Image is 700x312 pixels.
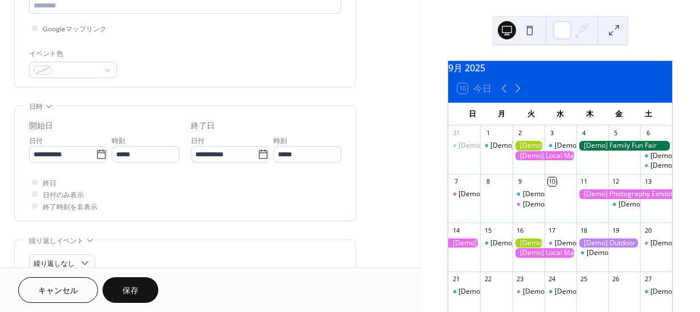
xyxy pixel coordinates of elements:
[513,238,545,248] div: [Demo] Gardening Workshop
[545,287,576,297] div: [Demo] Morning Yoga Bliss
[459,287,545,297] div: [Demo] Morning Yoga Bliss
[523,200,608,209] div: [Demo] Seniors' Social Tea
[633,103,663,125] div: 土
[29,120,53,132] div: 開始日
[516,129,525,137] div: 2
[640,161,672,171] div: [Demo] Open Mic Night
[29,101,43,113] span: 日時
[548,177,556,186] div: 10
[640,238,672,248] div: [Demo] Open Mic Night
[612,129,620,137] div: 5
[480,141,512,151] div: [Demo] Fitness Bootcamp
[448,287,480,297] div: [Demo] Morning Yoga Bliss
[513,189,545,199] div: [Demo] Morning Yoga Bliss
[513,200,545,209] div: [Demo] Seniors' Social Tea
[43,177,56,189] span: 終日
[576,248,608,258] div: [Demo] Morning Yoga Bliss
[490,238,577,248] div: [Demo] Morning Yoga Bliss
[484,177,492,186] div: 8
[644,275,652,283] div: 27
[38,285,78,297] span: キャンセル
[452,275,460,283] div: 21
[448,238,480,248] div: [Demo] Photography Exhibition
[516,177,525,186] div: 9
[122,285,138,297] span: 保存
[43,201,97,213] span: 終了時刻を非表示
[523,189,609,199] div: [Demo] Morning Yoga Bliss
[612,226,620,234] div: 19
[555,238,653,248] div: [Demo] Culinary Cooking Class
[29,235,84,247] span: 繰り返しイベント
[555,141,641,151] div: [Demo] Morning Yoga Bliss
[516,275,525,283] div: 23
[644,129,652,137] div: 6
[580,275,588,283] div: 25
[545,238,576,248] div: [Demo] Culinary Cooking Class
[548,275,556,283] div: 24
[580,177,588,186] div: 11
[516,226,525,234] div: 16
[43,23,107,35] span: Googleマップリンク
[545,141,576,151] div: [Demo] Morning Yoga Bliss
[452,129,460,137] div: 31
[516,103,546,125] div: 火
[29,48,114,60] div: イベント色
[191,135,204,147] span: 日付
[273,135,287,147] span: 時刻
[480,238,512,248] div: [Demo] Morning Yoga Bliss
[484,129,492,137] div: 1
[490,141,572,151] div: [Demo] Fitness Bootcamp
[612,177,620,186] div: 12
[448,61,672,75] div: 9月 2025
[513,248,576,258] div: [Demo] Local Market
[548,226,556,234] div: 17
[513,287,545,297] div: [Demo] Seniors' Social Tea
[640,151,672,161] div: [Demo] Morning Yoga Bliss
[548,129,556,137] div: 3
[484,226,492,234] div: 15
[587,248,673,258] div: [Demo] Morning Yoga Bliss
[29,135,43,147] span: 日付
[612,275,620,283] div: 26
[103,277,158,303] button: 保存
[576,141,672,151] div: [Demo] Family Fun Fair
[112,135,125,147] span: 時刻
[448,141,480,151] div: [Demo] Morning Yoga Bliss
[452,177,460,186] div: 7
[576,238,640,248] div: [Demo] Outdoor Adventure Day
[555,287,641,297] div: [Demo] Morning Yoga Bliss
[580,129,588,137] div: 4
[546,103,575,125] div: 水
[640,287,672,297] div: [Demo] Morning Yoga Bliss
[459,141,545,151] div: [Demo] Morning Yoga Bliss
[513,151,576,161] div: [Demo] Local Market
[457,103,487,125] div: 日
[452,226,460,234] div: 14
[448,189,480,199] div: [Demo] Book Club Gathering
[644,177,652,186] div: 13
[523,287,608,297] div: [Demo] Seniors' Social Tea
[459,189,550,199] div: [Demo] Book Club Gathering
[43,189,84,201] span: 日付のみ表示
[487,103,517,125] div: 月
[576,189,672,199] div: [Demo] Photography Exhibition
[604,103,634,125] div: 金
[191,120,215,132] div: 終了日
[18,277,98,303] button: キャンセル
[484,275,492,283] div: 22
[513,141,545,151] div: [Demo] Gardening Workshop
[575,103,604,125] div: 木
[644,226,652,234] div: 20
[608,200,640,209] div: [Demo] Morning Yoga Bliss
[34,257,75,270] span: 繰り返しなし
[580,226,588,234] div: 18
